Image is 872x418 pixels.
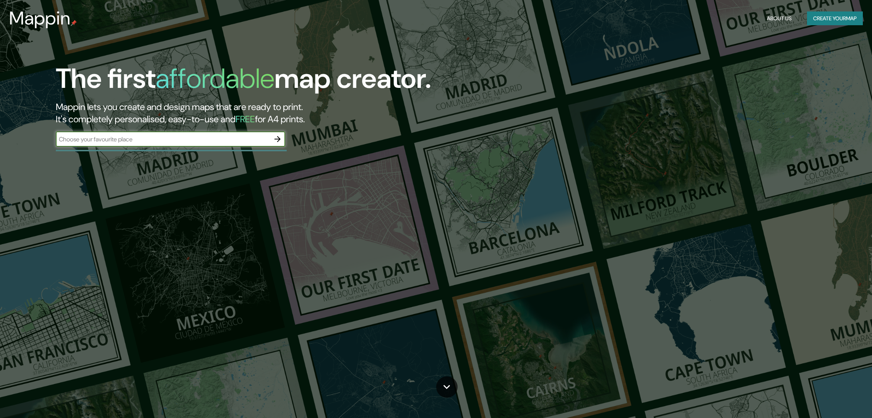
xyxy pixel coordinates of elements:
[9,8,71,29] h3: Mappin
[56,135,270,144] input: Choose your favourite place
[56,101,492,125] h2: Mappin lets you create and design maps that are ready to print. It's completely personalised, eas...
[56,63,431,101] h1: The first map creator.
[71,20,77,26] img: mappin-pin
[235,113,255,125] h5: FREE
[764,11,795,26] button: About Us
[807,11,863,26] button: Create yourmap
[156,61,274,96] h1: affordable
